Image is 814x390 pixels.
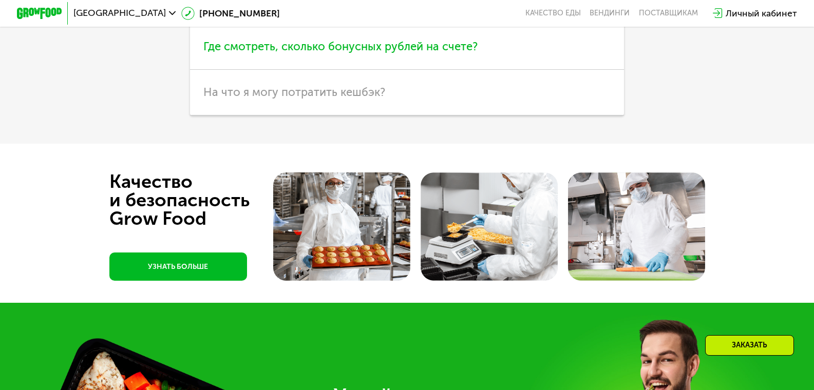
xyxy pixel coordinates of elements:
[705,335,794,356] div: Заказать
[73,9,166,18] span: [GEOGRAPHIC_DATA]
[203,40,478,53] span: Где смотреть, сколько бонусных рублей на счете?
[203,85,385,99] span: На что я могу потратить кешбэк?
[109,172,288,228] div: Качество и безопасность Grow Food
[109,252,247,281] a: УЗНАТЬ БОЛЬШЕ
[181,7,280,20] a: [PHONE_NUMBER]
[726,7,797,20] div: Личный кабинет
[590,9,630,18] a: Вендинги
[639,9,698,18] div: поставщикам
[525,9,581,18] a: Качество еды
